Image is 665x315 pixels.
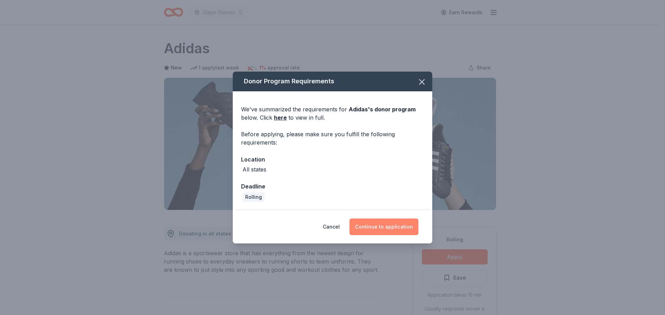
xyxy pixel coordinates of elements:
div: Donor Program Requirements [233,72,432,91]
div: We've summarized the requirements for below. Click to view in full. [241,105,424,122]
button: Continue to application [349,219,418,235]
div: Rolling [242,192,265,202]
div: Before applying, please make sure you fulfill the following requirements: [241,130,424,147]
span: Adidas 's donor program [349,106,416,113]
div: Deadline [241,182,424,191]
div: Location [241,155,424,164]
button: Cancel [323,219,340,235]
a: here [274,113,287,122]
div: All states [242,165,266,174]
